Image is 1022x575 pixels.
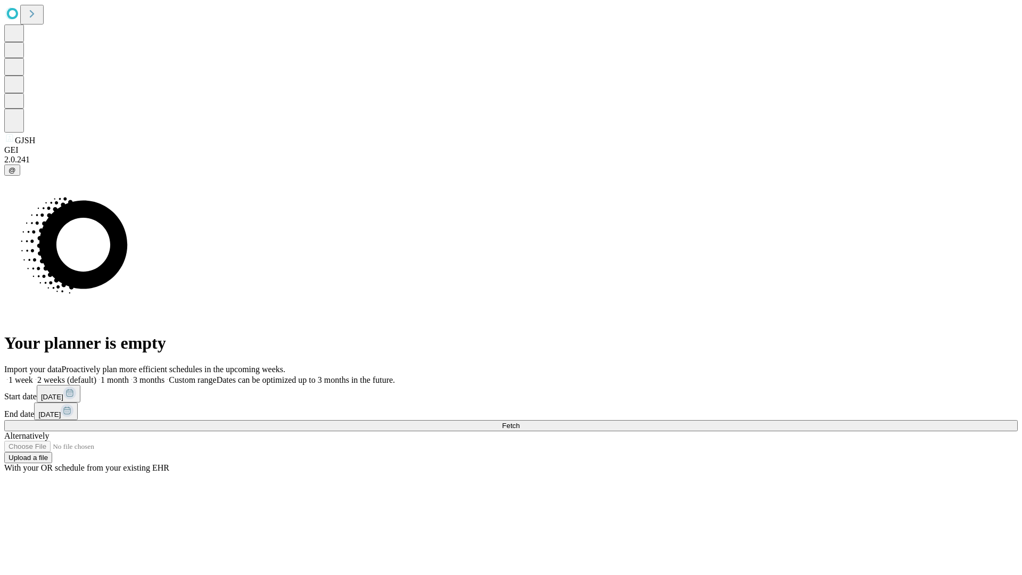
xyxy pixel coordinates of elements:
h1: Your planner is empty [4,333,1018,353]
span: Custom range [169,375,216,384]
span: Import your data [4,365,62,374]
span: With your OR schedule from your existing EHR [4,463,169,472]
button: [DATE] [34,402,78,420]
div: GEI [4,145,1018,155]
span: Alternatively [4,431,49,440]
span: 3 months [133,375,164,384]
span: Dates can be optimized up to 3 months in the future. [217,375,395,384]
span: 2 weeks (default) [37,375,96,384]
button: [DATE] [37,385,80,402]
button: Fetch [4,420,1018,431]
span: 1 week [9,375,33,384]
button: Upload a file [4,452,52,463]
div: Start date [4,385,1018,402]
span: GJSH [15,136,35,145]
span: Proactively plan more efficient schedules in the upcoming weeks. [62,365,285,374]
span: 1 month [101,375,129,384]
span: Fetch [502,422,520,430]
span: [DATE] [38,410,61,418]
div: 2.0.241 [4,155,1018,165]
div: End date [4,402,1018,420]
span: [DATE] [41,393,63,401]
span: @ [9,166,16,174]
button: @ [4,165,20,176]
